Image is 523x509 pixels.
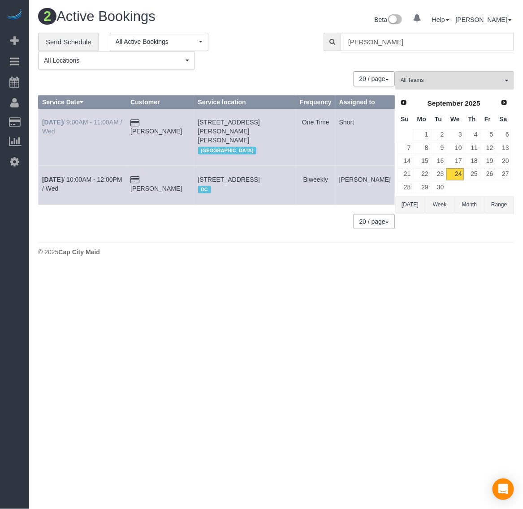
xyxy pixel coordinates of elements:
a: [PERSON_NAME] [456,16,512,23]
td: Frequency [296,166,336,205]
span: Tuesday [435,115,442,123]
a: 24 [446,168,463,180]
td: Customer [127,109,194,166]
button: All Teams [395,71,514,90]
a: 27 [496,168,511,180]
a: 4 [465,129,480,141]
a: 9 [431,142,446,154]
a: 30 [431,181,446,193]
th: Service Date [39,96,127,109]
td: Service location [194,166,296,205]
a: 18 [465,155,480,167]
span: Thursday [468,115,476,123]
a: Next [498,97,510,109]
button: 20 / page [354,71,395,86]
th: Customer [127,96,194,109]
td: Schedule date [39,166,127,205]
a: 28 [397,181,412,193]
a: 3 [446,129,463,141]
a: 2 [431,129,446,141]
th: Frequency [296,96,336,109]
nav: Pagination navigation [354,214,395,229]
a: 23 [431,168,446,180]
span: All Teams [401,77,503,84]
a: [DATE]/ 9:00AM - 11:00AM / Wed [42,119,122,135]
a: Prev [398,97,410,109]
span: Prev [400,99,407,106]
a: 13 [496,142,511,154]
a: 26 [480,168,495,180]
img: New interface [387,14,402,26]
span: 2 [38,8,56,25]
a: 14 [397,155,412,167]
td: Customer [127,166,194,205]
span: Monday [417,115,426,123]
button: Range [484,197,514,213]
button: All Active Bookings [110,33,208,51]
td: Frequency [296,109,336,166]
a: 7 [397,142,412,154]
a: 29 [413,181,430,193]
div: Open Intercom Messenger [493,479,514,500]
a: 20 [496,155,511,167]
a: Beta [375,16,402,23]
b: [DATE] [42,119,63,126]
a: 22 [413,168,430,180]
span: 2025 [465,99,480,107]
button: [DATE] [395,197,425,213]
span: All Locations [44,56,183,65]
td: Assigned to [335,166,394,205]
div: Location [198,184,293,196]
i: Credit Card Payment [130,120,139,126]
a: 10 [446,142,463,154]
a: 1 [413,129,430,141]
th: Assigned to [335,96,394,109]
th: Service location [194,96,296,109]
input: Enter the first 3 letters of the name to search [341,33,514,51]
a: 5 [480,129,495,141]
a: 12 [480,142,495,154]
span: [STREET_ADDRESS][PERSON_NAME][PERSON_NAME] [198,119,260,144]
span: Sunday [401,115,409,123]
a: 19 [480,155,495,167]
span: [STREET_ADDRESS] [198,176,260,183]
span: Wednesday [450,115,460,123]
h1: Active Bookings [38,9,269,24]
td: Service location [194,109,296,166]
span: DC [198,186,211,193]
a: [DATE]/ 10:00AM - 12:00PM / Wed [42,176,122,192]
div: © 2025 [38,248,514,257]
button: Month [455,197,484,213]
a: [PERSON_NAME] [130,185,182,192]
span: [GEOGRAPHIC_DATA] [198,147,257,154]
a: [PERSON_NAME] [130,128,182,135]
div: Location [198,145,293,156]
span: September [428,99,463,107]
span: All Active Bookings [116,37,197,46]
nav: Pagination navigation [354,71,395,86]
img: Automaid Logo [5,9,23,21]
button: Week [425,197,454,213]
a: Send Schedule [38,33,99,51]
span: Friday [484,115,491,123]
a: 16 [431,155,446,167]
a: 8 [413,142,430,154]
a: Help [432,16,450,23]
a: 6 [496,129,511,141]
button: 20 / page [354,214,395,229]
a: 17 [446,155,463,167]
i: Credit Card Payment [130,177,139,183]
a: 25 [465,168,480,180]
b: [DATE] [42,176,63,183]
a: 21 [397,168,412,180]
strong: Cap City Maid [58,248,100,256]
a: 15 [413,155,430,167]
button: All Locations [38,51,195,69]
span: Saturday [500,115,507,123]
span: Next [501,99,508,106]
td: Schedule date [39,109,127,166]
ol: All Teams [395,71,514,85]
a: 11 [465,142,480,154]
